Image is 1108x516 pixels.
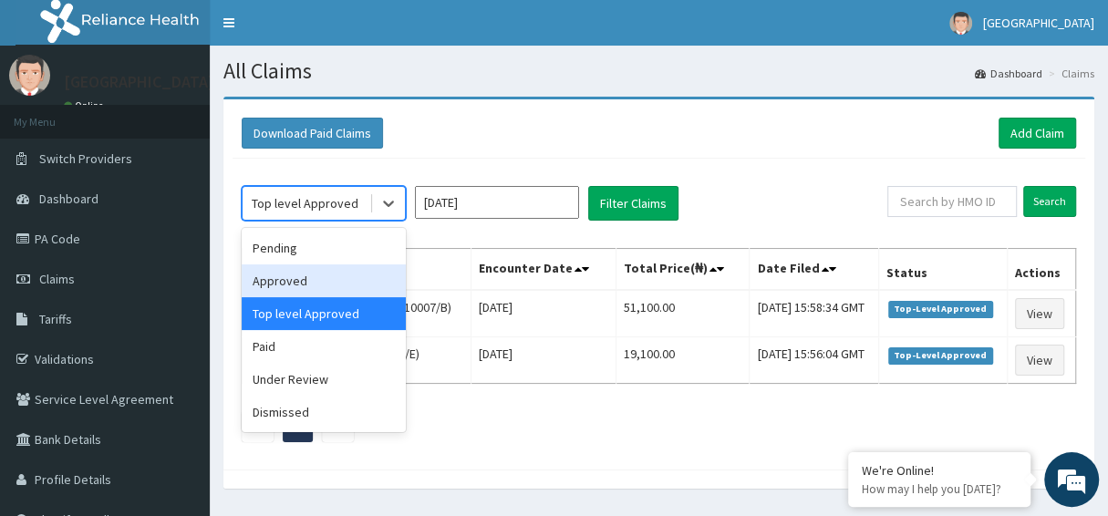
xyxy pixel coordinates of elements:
[34,91,74,137] img: d_794563401_company_1708531726252_794563401
[242,330,406,363] div: Paid
[39,271,75,287] span: Claims
[1015,345,1064,376] a: View
[1044,66,1094,81] li: Claims
[750,337,878,384] td: [DATE] 15:56:04 GMT
[64,99,108,112] a: Online
[9,55,50,96] img: User Image
[106,147,252,331] span: We're online!
[471,290,616,337] td: [DATE]
[862,462,1017,479] div: We're Online!
[588,186,678,221] button: Filter Claims
[471,249,616,291] th: Encounter Date
[415,186,579,219] input: Select Month and Year
[39,191,98,207] span: Dashboard
[242,396,406,428] div: Dismissed
[878,249,1007,291] th: Status
[1023,186,1076,217] input: Search
[975,66,1042,81] a: Dashboard
[64,74,214,90] p: [GEOGRAPHIC_DATA]
[750,290,878,337] td: [DATE] 15:58:34 GMT
[949,12,972,35] img: User Image
[39,150,132,167] span: Switch Providers
[471,337,616,384] td: [DATE]
[750,249,878,291] th: Date Filed
[242,363,406,396] div: Under Review
[1015,298,1064,329] a: View
[862,481,1017,497] p: How may I help you today?
[999,118,1076,149] a: Add Claim
[242,264,406,297] div: Approved
[887,186,1017,217] input: Search by HMO ID
[888,301,993,317] span: Top-Level Approved
[983,15,1094,31] span: [GEOGRAPHIC_DATA]
[242,232,406,264] div: Pending
[616,337,750,384] td: 19,100.00
[1007,249,1075,291] th: Actions
[616,249,750,291] th: Total Price(₦)
[242,118,383,149] button: Download Paid Claims
[299,9,343,53] div: Minimize live chat window
[242,297,406,330] div: Top level Approved
[39,311,72,327] span: Tariffs
[223,59,1094,83] h1: All Claims
[616,290,750,337] td: 51,100.00
[252,194,358,212] div: Top level Approved
[9,332,347,396] textarea: Type your message and hit 'Enter'
[888,347,993,364] span: Top-Level Approved
[95,102,306,126] div: Chat with us now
